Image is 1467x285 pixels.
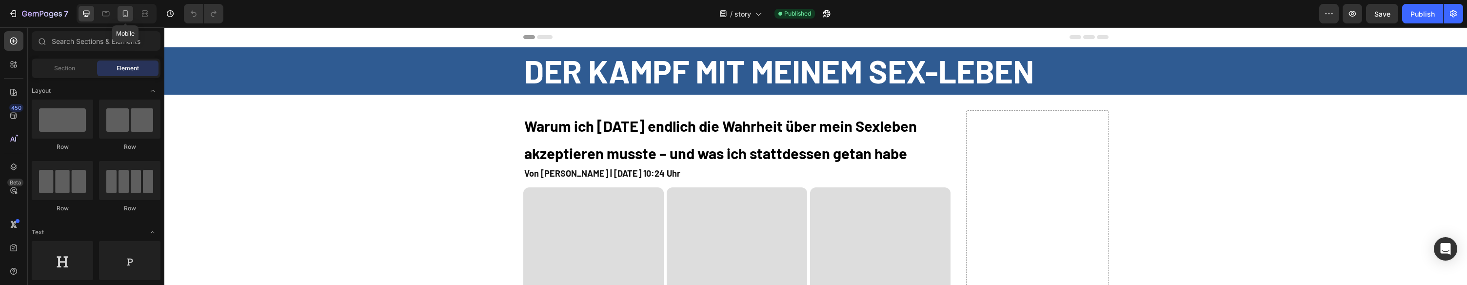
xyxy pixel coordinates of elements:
[1366,4,1398,23] button: Save
[730,9,733,19] span: /
[359,140,786,153] h2: Von [PERSON_NAME] | [DATE] 10:24 Uhr
[1402,4,1443,23] button: Publish
[184,4,223,23] div: Undo/Redo
[64,8,68,20] p: 7
[145,83,160,99] span: Toggle open
[117,64,139,73] span: Element
[4,4,73,23] button: 7
[32,204,93,213] div: Row
[32,86,51,95] span: Layout
[7,179,23,186] div: Beta
[9,104,23,112] div: 450
[734,9,751,19] span: story
[99,204,160,213] div: Row
[1410,9,1435,19] div: Publish
[32,228,44,237] span: Text
[784,9,811,18] span: Published
[145,224,160,240] span: Toggle open
[1434,237,1457,261] div: Open Intercom Messenger
[54,64,75,73] span: Section
[32,142,93,151] div: Row
[1374,10,1390,18] span: Save
[99,142,160,151] div: Row
[164,27,1467,285] iframe: Design area
[360,89,753,135] strong: Warum ich [DATE] endlich die Wahrheit über mein Sexleben akzeptieren musste – und was ich stattde...
[32,31,160,51] input: Search Sections & Elements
